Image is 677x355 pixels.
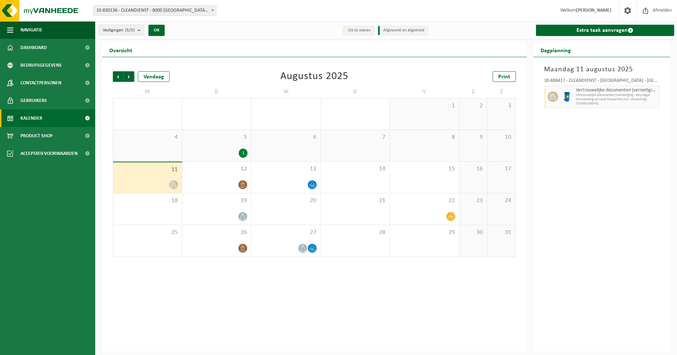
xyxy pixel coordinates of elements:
span: 30 [463,229,484,236]
span: 29 [394,229,456,236]
span: 24 [491,197,512,205]
td: W [251,85,321,98]
img: WB-0240-HPE-BE-09 [562,91,572,102]
span: 10-830136 - CLEANDIENST - 8000 BRUGGE, PATHOEKEWEG 48 [93,5,216,16]
span: Vertrouwelijke documenten (vernietiging - recyclage) [576,93,658,97]
span: Product Shop [20,127,53,145]
span: Contactpersonen [20,74,61,92]
span: 11 [117,166,178,174]
td: V [390,85,459,98]
span: 10 [491,133,512,141]
span: 1 [394,102,456,110]
span: Omwisseling op vaste frequentie (incl. verwerking) [576,97,658,102]
td: D [182,85,252,98]
div: 1 [239,149,248,158]
span: 4 [117,133,178,141]
span: Kalender [20,109,42,127]
span: 9 [463,133,484,141]
span: 5 [186,133,248,141]
span: Vorige [113,71,123,82]
td: Z [459,85,488,98]
span: Gebruikers [20,92,47,109]
span: 26 [186,229,248,236]
h2: Overzicht [102,43,139,57]
span: 3 [491,102,512,110]
span: 27 [255,229,317,236]
span: 16 [463,165,484,173]
div: Augustus 2025 [280,71,348,82]
span: Bedrijfsgegevens [20,56,62,74]
span: 2 [463,102,484,110]
span: 8 [394,133,456,141]
span: 20 [255,197,317,205]
span: 23 [463,197,484,205]
a: Print [493,71,516,82]
span: 29 [186,102,248,110]
span: 22 [394,197,456,205]
li: Afgewerkt en afgemeld [378,26,428,35]
button: OK [148,25,165,36]
strong: [PERSON_NAME] [576,8,611,13]
div: Vandaag [138,71,170,82]
div: 10-888417 - CLEANDIENST - [GEOGRAPHIC_DATA] - [GEOGRAPHIC_DATA] [544,78,660,85]
span: 28 [117,102,178,110]
span: 12 [186,165,248,173]
span: Dashboard [20,39,47,56]
span: Print [498,74,510,80]
td: D [321,85,390,98]
span: 15 [394,165,456,173]
span: 10-830136 - CLEANDIENST - 8000 BRUGGE, PATHOEKEWEG 48 [93,6,216,16]
span: 31 [491,229,512,236]
span: Vertrouwelijke documenten (vernietiging - recyclage) [576,88,658,93]
span: 28 [324,229,386,236]
span: T250001386702 [576,102,658,106]
span: Vestigingen [103,25,135,36]
span: 13 [255,165,317,173]
span: 7 [324,133,386,141]
li: Uit te voeren [343,26,374,35]
count: (5/5) [125,28,135,32]
h3: Maandag 11 augustus 2025 [544,64,660,75]
td: M [113,85,182,98]
span: 18 [117,197,178,205]
td: Z [487,85,516,98]
button: Vestigingen(5/5) [99,25,144,35]
span: 31 [324,102,386,110]
h2: Dagplanning [533,43,578,57]
span: 19 [186,197,248,205]
span: 17 [491,165,512,173]
span: 30 [255,102,317,110]
span: 6 [255,133,317,141]
span: 25 [117,229,178,236]
span: Acceptatievoorwaarden [20,145,78,162]
span: Navigatie [20,21,42,39]
span: 21 [324,197,386,205]
a: Extra taak aanvragen [536,25,675,36]
span: Volgende [124,71,134,82]
span: 14 [324,165,386,173]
